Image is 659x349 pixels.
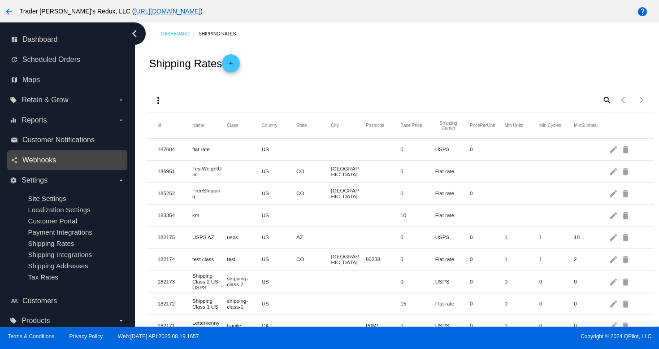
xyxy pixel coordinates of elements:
mat-icon: delete [621,186,632,200]
a: dashboard Dashboard [11,32,125,47]
a: Terms & Conditions [8,333,54,340]
button: Change sorting for Postcode [366,123,385,128]
span: Customer Portal [28,217,77,225]
mat-cell: CA [262,320,296,331]
mat-cell: 182175 [157,232,192,242]
mat-cell: [GEOGRAPHIC_DATA] [331,163,365,179]
a: Shipping Integrations [28,251,92,258]
mat-cell: 0 [470,188,504,198]
button: Change sorting for MinCycles [539,123,561,128]
i: local_offer [10,96,17,104]
mat-cell: USPS [435,276,469,287]
button: Change sorting for PricePerUnit [470,123,495,128]
mat-cell: US [262,254,296,264]
a: email Customer Notifications [11,133,125,147]
mat-cell: USPS [435,144,469,154]
span: Customers [22,297,57,305]
button: Change sorting for City [331,123,338,128]
span: Localization Settings [28,206,90,214]
mat-cell: USPS [435,232,469,242]
mat-cell: 0 [400,232,435,242]
mat-icon: delete [621,252,632,266]
span: Retain & Grow [22,96,68,104]
mat-cell: 0 [400,188,435,198]
mat-cell: 0 [574,320,608,331]
mat-icon: edit [608,275,619,288]
button: Change sorting for Name [192,123,204,128]
mat-icon: edit [608,208,619,222]
button: Change sorting for State [296,123,307,128]
a: people_outline Customers [11,294,125,308]
mat-cell: 182174 [157,254,192,264]
mat-cell: km [192,210,227,220]
mat-cell: FreeShipping [192,185,227,201]
a: Dashboard [161,27,199,41]
mat-cell: 0 [400,254,435,264]
mat-icon: edit [608,164,619,178]
i: local_offer [10,317,17,324]
a: map Maps [11,73,125,87]
mat-cell: Flat rate [435,254,469,264]
mat-cell: 80238 [366,254,400,264]
mat-icon: delete [621,164,632,178]
mat-icon: help [637,6,648,17]
a: Payment Integrations [28,228,92,236]
mat-cell: 0 [504,276,539,287]
mat-cell: test class [192,254,227,264]
span: Dashboard [22,35,57,44]
mat-cell: 0 [539,276,574,287]
mat-cell: shipping-class-1 [227,296,261,312]
mat-cell: shipping-class-2 [227,273,261,289]
mat-cell: 1 [539,232,574,242]
mat-cell: [GEOGRAPHIC_DATA] [331,185,365,201]
button: Change sorting for MinUnits [504,123,523,128]
i: share [11,157,18,164]
mat-cell: USPS AZ [192,232,227,242]
mat-cell: 1 [504,232,539,242]
mat-icon: delete [621,275,632,288]
mat-cell: 0 [539,320,574,331]
mat-cell: 0 [400,144,435,154]
mat-cell: Flat rate [435,188,469,198]
mat-icon: edit [608,297,619,310]
mat-icon: delete [621,142,632,156]
mat-cell: 0 [400,166,435,176]
mat-cell: Flat rate [435,298,469,309]
mat-cell: US [262,188,296,198]
mat-cell: 182171 [157,320,192,331]
i: equalizer [10,117,17,124]
mat-cell: 183354 [157,210,192,220]
mat-icon: edit [608,252,619,266]
button: Change sorting for Class [227,123,238,128]
mat-cell: 0 [470,254,504,264]
mat-cell: 1 [504,254,539,264]
i: people_outline [11,297,18,305]
mat-cell: 0 [400,320,435,331]
mat-cell: test [227,254,261,264]
mat-cell: 15 [400,298,435,309]
a: Site Settings [28,195,66,202]
span: Maps [22,76,40,84]
mat-cell: usps [227,232,261,242]
mat-cell: 0 [400,276,435,287]
mat-cell: US [262,298,296,309]
a: Shipping Addresses [28,262,88,270]
mat-cell: 0 [470,232,504,242]
button: Previous page [615,91,633,109]
button: Change sorting for BasePrice [400,123,422,128]
mat-cell: US [262,232,296,242]
a: share Webhooks [11,153,125,167]
i: arrow_drop_down [117,117,125,124]
span: Tax Rates [28,273,58,281]
i: email [11,136,18,144]
mat-cell: [GEOGRAPHIC_DATA] [331,251,365,267]
span: Shipping Rates [28,240,74,247]
i: arrow_drop_down [117,317,125,324]
mat-cell: CO [296,188,331,198]
button: Change sorting for MinSubtotal [574,123,598,128]
a: [URL][DOMAIN_NAME] [134,8,200,15]
mat-cell: Flat rate [435,166,469,176]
